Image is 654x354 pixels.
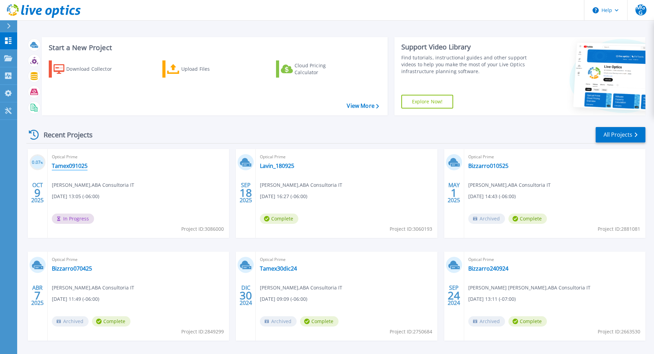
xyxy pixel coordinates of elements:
[52,193,99,200] span: [DATE] 13:05 (-06:00)
[447,180,460,205] div: MAY 2025
[162,60,239,78] a: Upload Files
[260,153,433,161] span: Optical Prime
[276,60,353,78] a: Cloud Pricing Calculator
[92,316,130,327] span: Complete
[260,256,433,263] span: Optical Prime
[260,193,307,200] span: [DATE] 16:27 (-06:00)
[390,225,432,233] span: Project ID: 3060193
[468,284,590,292] span: [PERSON_NAME] [PERSON_NAME] , ABA Consultoria IT
[30,159,46,167] h3: 0.07
[52,181,134,189] span: [PERSON_NAME] , ABA Consultoria IT
[401,95,454,109] a: Explore Now!
[260,181,342,189] span: [PERSON_NAME] , ABA Consultoria IT
[181,328,224,335] span: Project ID: 2849299
[468,193,516,200] span: [DATE] 14:43 (-06:00)
[401,54,529,75] div: Find tutorials, instructional guides and other support videos to help you make the most of your L...
[300,316,339,327] span: Complete
[508,316,547,327] span: Complete
[468,214,505,224] span: Archived
[240,190,252,196] span: 18
[468,256,641,263] span: Optical Prime
[598,328,640,335] span: Project ID: 2663530
[34,293,41,298] span: 7
[181,62,236,76] div: Upload Files
[260,316,297,327] span: Archived
[448,293,460,298] span: 24
[52,214,94,224] span: In Progress
[52,153,225,161] span: Optical Prime
[451,190,457,196] span: 1
[295,62,349,76] div: Cloud Pricing Calculator
[260,295,307,303] span: [DATE] 09:09 (-06:00)
[260,265,297,272] a: Tamex30dic24
[26,126,102,143] div: Recent Projects
[31,180,44,205] div: OCT 2025
[49,44,379,52] h3: Start a New Project
[260,214,298,224] span: Complete
[181,225,224,233] span: Project ID: 3086000
[34,190,41,196] span: 9
[401,43,529,52] div: Support Video Library
[52,256,225,263] span: Optical Prime
[468,316,505,327] span: Archived
[260,162,294,169] a: Lavin_180925
[66,62,121,76] div: Download Collector
[598,225,640,233] span: Project ID: 2881081
[468,295,516,303] span: [DATE] 13:11 (-07:00)
[447,283,460,308] div: SEP 2024
[468,162,508,169] a: Bizzarro010525
[31,283,44,308] div: ABR 2025
[41,161,43,164] span: %
[240,293,252,298] span: 30
[390,328,432,335] span: Project ID: 2750684
[260,284,342,292] span: [PERSON_NAME] , ABA Consultoria IT
[468,265,508,272] a: Bizzarro240924
[468,153,641,161] span: Optical Prime
[52,162,88,169] a: Tamex091025
[52,284,134,292] span: [PERSON_NAME] , ABA Consultoria IT
[52,316,89,327] span: Archived
[49,60,125,78] a: Download Collector
[596,127,645,142] a: All Projects
[468,181,551,189] span: [PERSON_NAME] , ABA Consultoria IT
[52,295,99,303] span: [DATE] 11:49 (-06:00)
[347,103,379,109] a: View More
[239,180,252,205] div: SEP 2025
[239,283,252,308] div: DIC 2024
[508,214,547,224] span: Complete
[52,265,92,272] a: Bizzarro070425
[635,4,646,15] span: MGG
